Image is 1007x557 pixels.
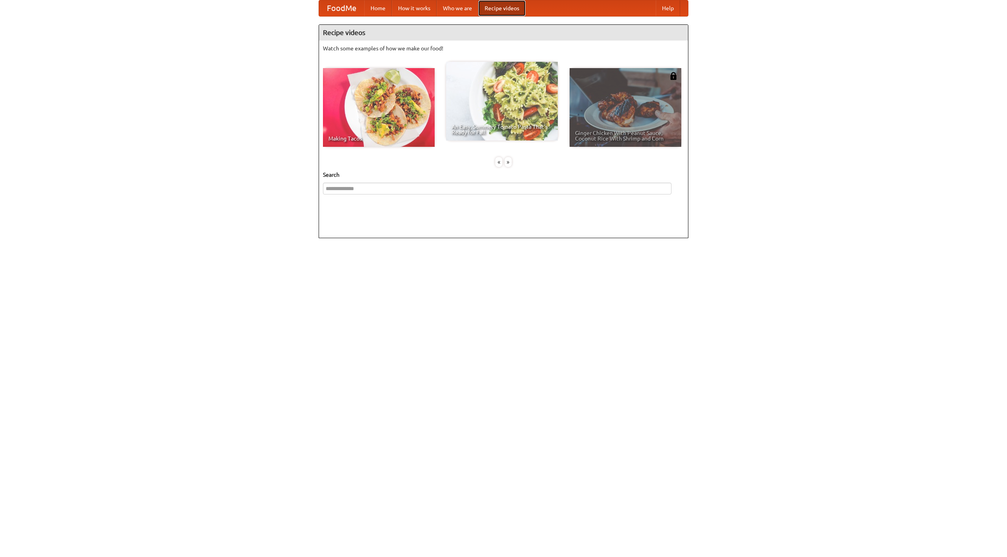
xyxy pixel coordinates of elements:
a: Who we are [437,0,478,16]
h5: Search [323,171,684,179]
a: Recipe videos [478,0,526,16]
div: « [495,157,502,167]
a: Home [364,0,392,16]
a: Making Tacos [323,68,435,147]
h4: Recipe videos [319,25,688,41]
p: Watch some examples of how we make our food! [323,44,684,52]
a: Help [656,0,680,16]
div: » [505,157,512,167]
span: An Easy, Summery Tomato Pasta That's Ready for Fall [452,124,552,135]
a: How it works [392,0,437,16]
a: FoodMe [319,0,364,16]
a: An Easy, Summery Tomato Pasta That's Ready for Fall [446,62,558,141]
span: Making Tacos [328,136,429,141]
img: 483408.png [669,72,677,80]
